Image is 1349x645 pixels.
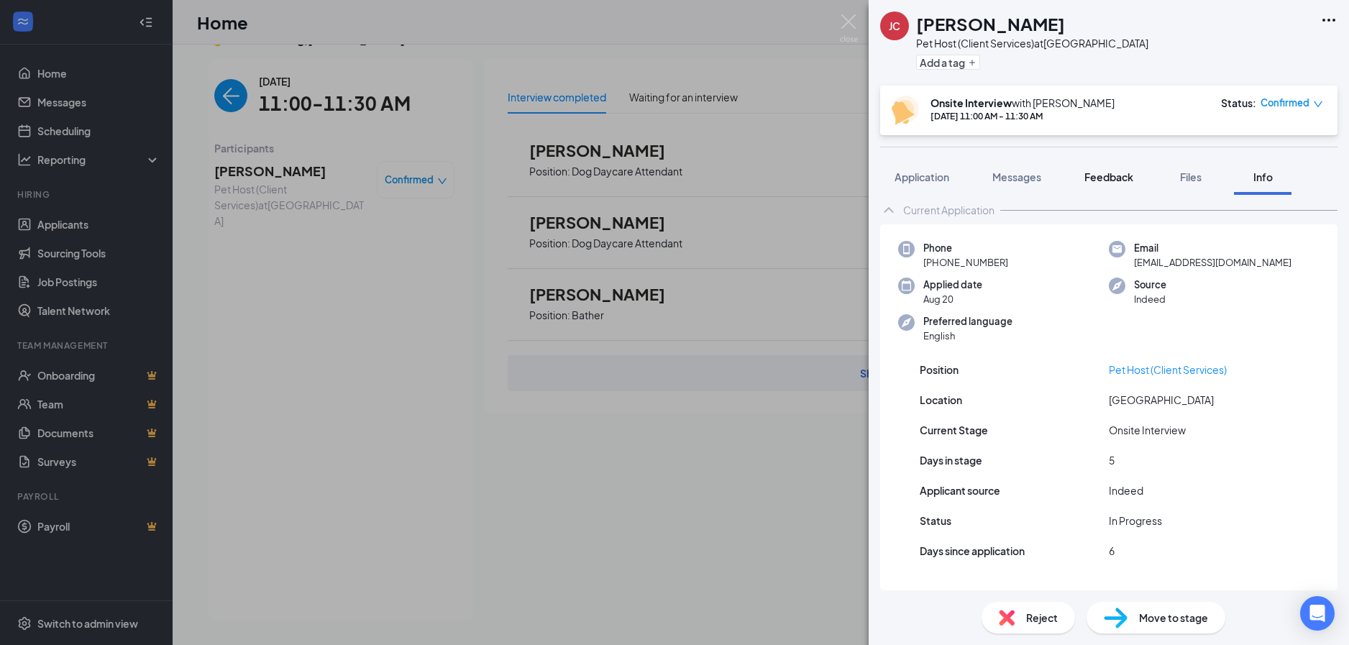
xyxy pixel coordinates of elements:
span: Email [1134,241,1291,255]
span: Reject [1026,610,1058,626]
span: Move to stage [1139,610,1208,626]
b: Onsite Interview [930,96,1012,109]
svg: Ellipses [1320,12,1337,29]
span: Onsite Interview [1109,422,1186,438]
span: [EMAIL_ADDRESS][DOMAIN_NAME] [1134,255,1291,270]
span: Application [895,170,949,183]
div: Current Application [903,203,994,217]
svg: ChevronUp [880,201,897,219]
h1: [PERSON_NAME] [916,12,1065,36]
span: 5 [1109,452,1115,468]
span: Current Stage [920,422,988,438]
span: Confirmed [1261,96,1309,110]
span: Applied date [923,278,982,292]
span: Days in stage [920,452,982,468]
span: Phone [923,241,1008,255]
span: Files [1180,170,1202,183]
button: PlusAdd a tag [916,55,980,70]
span: [GEOGRAPHIC_DATA] [1109,392,1214,408]
span: Aug 20 [923,292,982,306]
div: [DATE] 11:00 AM - 11:30 AM [930,110,1115,122]
span: Indeed [1109,482,1143,498]
span: Source [1134,278,1166,292]
span: Feedback [1084,170,1133,183]
span: Location [920,392,962,408]
a: Pet Host (Client Services) [1109,363,1227,376]
span: Applicant source [920,482,1000,498]
span: [PHONE_NUMBER] [923,255,1008,270]
span: Status [920,513,951,529]
span: Indeed [1134,292,1166,306]
span: English [923,329,1012,343]
div: Open Intercom Messenger [1300,596,1335,631]
span: Messages [992,170,1041,183]
span: Preferred language [923,314,1012,329]
svg: Plus [968,58,977,67]
span: down [1313,99,1323,109]
div: Pet Host (Client Services) at [GEOGRAPHIC_DATA] [916,36,1148,50]
span: In Progress [1109,513,1162,529]
span: Position [920,362,959,378]
span: Info [1253,170,1273,183]
span: 6 [1109,543,1115,559]
span: Days since application [920,543,1025,559]
div: JC [889,19,900,33]
div: Status : [1221,96,1256,110]
div: with [PERSON_NAME] [930,96,1115,110]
